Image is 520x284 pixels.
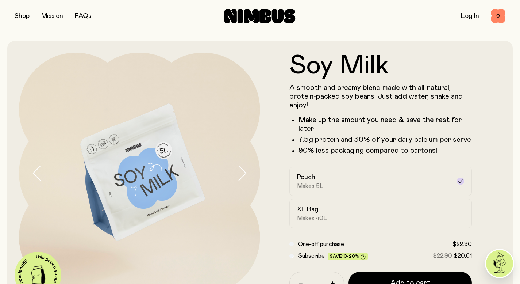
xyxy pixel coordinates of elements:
[433,253,452,259] span: $22.90
[289,53,472,79] h1: Soy Milk
[491,9,505,23] button: 0
[342,254,359,258] span: 10-20%
[486,250,513,277] img: agent
[297,205,319,214] h2: XL Bag
[297,173,315,182] h2: Pouch
[298,146,472,155] p: 90% less packaging compared to cartons!
[298,135,472,144] li: 7.5g protein and 30% of your daily calcium per serve
[289,83,472,110] p: A smooth and creamy blend made with all-natural, protein-packed soy beans. Just add water, shake ...
[298,253,325,259] span: Subscribe
[461,13,479,19] a: Log In
[298,116,472,133] li: Make up the amount you need & save the rest for later
[75,13,91,19] a: FAQs
[297,215,327,222] span: Makes 40L
[297,182,324,190] span: Makes 5L
[330,254,366,260] span: Save
[298,241,344,247] span: One-off purchase
[452,241,472,247] span: $22.90
[41,13,63,19] a: Mission
[454,253,472,259] span: $20.61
